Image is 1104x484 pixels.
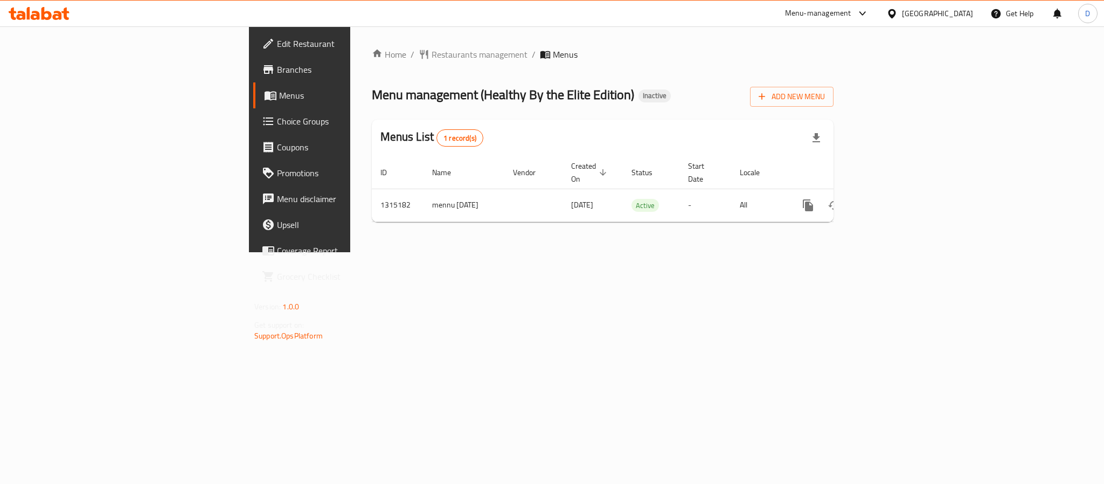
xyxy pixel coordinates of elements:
[253,108,433,134] a: Choice Groups
[750,87,834,107] button: Add New Menu
[631,199,659,212] span: Active
[571,198,593,212] span: [DATE]
[277,270,425,283] span: Grocery Checklist
[253,264,433,289] a: Grocery Checklist
[277,167,425,179] span: Promotions
[253,238,433,264] a: Coverage Report
[638,91,671,100] span: Inactive
[282,300,299,314] span: 1.0.0
[1085,8,1090,19] span: D
[795,192,821,218] button: more
[277,37,425,50] span: Edit Restaurant
[253,57,433,82] a: Branches
[277,244,425,257] span: Coverage Report
[432,48,527,61] span: Restaurants management
[372,156,907,222] table: enhanced table
[419,48,527,61] a: Restaurants management
[380,129,483,147] h2: Menus List
[253,134,433,160] a: Coupons
[436,129,483,147] div: Total records count
[902,8,973,19] div: [GEOGRAPHIC_DATA]
[731,189,787,222] td: All
[759,90,825,103] span: Add New Menu
[631,166,666,179] span: Status
[787,156,907,189] th: Actions
[553,48,578,61] span: Menus
[803,125,829,151] div: Export file
[785,7,851,20] div: Menu-management
[688,160,718,185] span: Start Date
[423,189,504,222] td: mennu [DATE]
[372,48,834,61] nav: breadcrumb
[254,300,281,314] span: Version:
[372,82,634,107] span: Menu management ( Healthy By the Elite Edition )
[532,48,536,61] li: /
[277,192,425,205] span: Menu disclaimer
[571,160,610,185] span: Created On
[437,133,483,143] span: 1 record(s)
[740,166,774,179] span: Locale
[253,31,433,57] a: Edit Restaurant
[277,115,425,128] span: Choice Groups
[254,318,304,332] span: Get support on:
[279,89,425,102] span: Menus
[253,212,433,238] a: Upsell
[821,192,847,218] button: Change Status
[638,89,671,102] div: Inactive
[679,189,731,222] td: -
[253,186,433,212] a: Menu disclaimer
[277,141,425,154] span: Coupons
[253,82,433,108] a: Menus
[253,160,433,186] a: Promotions
[380,166,401,179] span: ID
[277,63,425,76] span: Branches
[254,329,323,343] a: Support.OpsPlatform
[513,166,550,179] span: Vendor
[432,166,465,179] span: Name
[277,218,425,231] span: Upsell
